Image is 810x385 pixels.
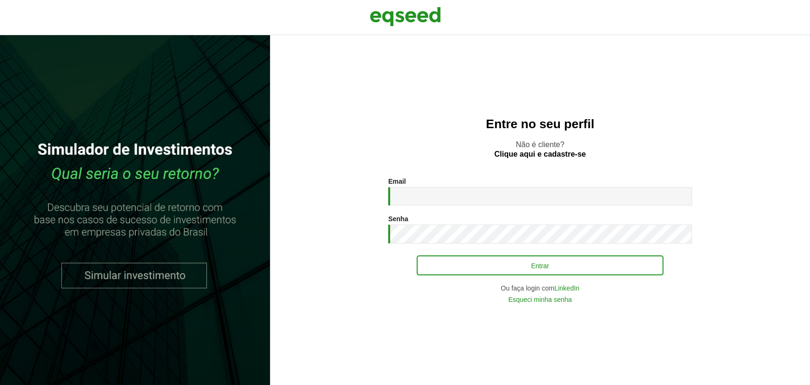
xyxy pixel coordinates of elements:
[388,285,692,291] div: Ou faça login com
[417,255,663,275] button: Entrar
[554,285,579,291] a: LinkedIn
[289,117,791,131] h2: Entre no seu perfil
[508,296,572,303] a: Esqueci minha senha
[388,216,408,222] label: Senha
[494,150,586,158] a: Clique aqui e cadastre-se
[388,178,406,185] label: Email
[370,5,441,28] img: EqSeed Logo
[289,140,791,158] p: Não é cliente?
